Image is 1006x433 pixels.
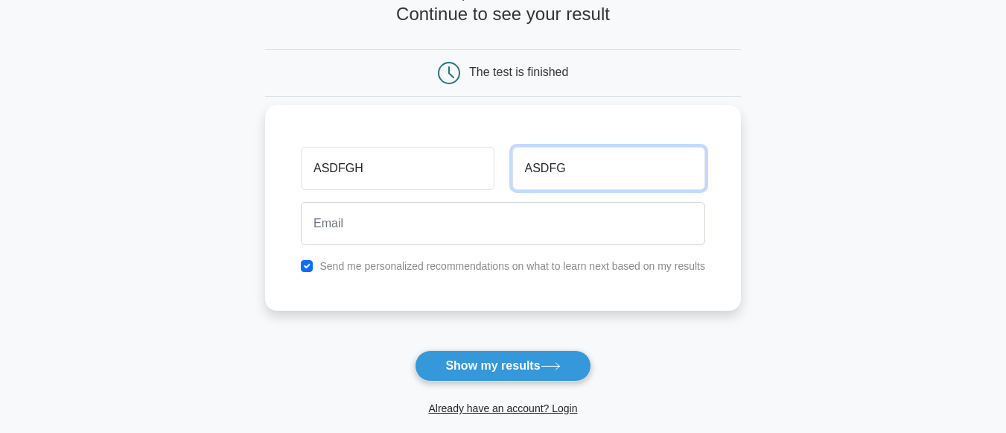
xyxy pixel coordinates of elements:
[512,147,705,190] input: Last name
[469,66,568,78] div: The test is finished
[301,202,705,245] input: Email
[319,260,705,272] label: Send me personalized recommendations on what to learn next based on my results
[415,350,590,382] button: Show my results
[301,147,494,190] input: First name
[428,402,577,414] a: Already have an account? Login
